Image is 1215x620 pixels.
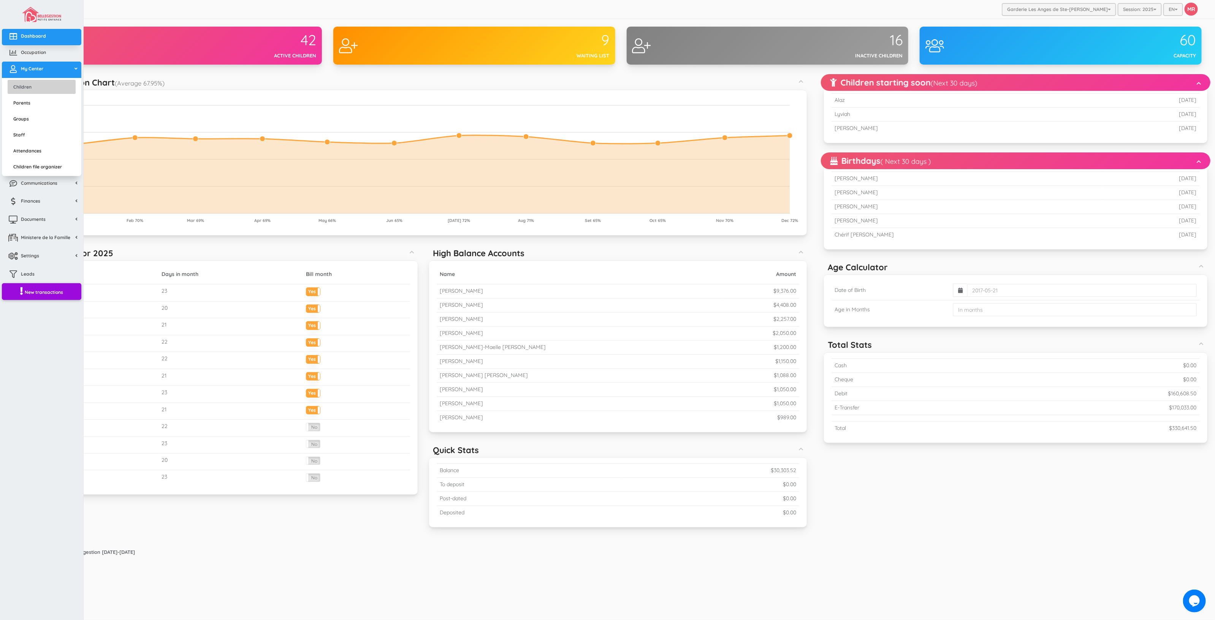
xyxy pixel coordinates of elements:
[777,414,796,421] small: $989.00
[621,464,799,478] td: $30,303.52
[832,108,1081,122] td: Lyviah
[832,94,1081,108] td: Alaz
[306,389,320,395] label: Yes
[832,421,1005,435] td: Total
[767,32,903,48] div: 16
[1102,200,1200,214] td: [DATE]
[8,80,76,94] a: Children
[440,316,483,322] small: [PERSON_NAME]
[832,228,1102,242] td: Chérif [PERSON_NAME]
[21,198,40,204] span: Finances
[830,156,931,165] h5: Birthdays
[306,457,320,465] label: No
[1081,122,1200,135] td: [DATE]
[48,301,158,318] td: February
[440,414,483,421] small: [PERSON_NAME]
[187,218,204,223] tspan: Mar 69%
[437,506,621,520] td: Deposited
[726,271,796,277] h5: Amount
[40,549,135,555] strong: Copyright © Bellegestion [DATE]-[DATE]
[306,440,320,448] label: No
[2,194,81,210] a: Finances
[21,33,46,39] span: Dashboard
[318,218,336,223] tspan: May 66%
[1081,108,1200,122] td: [DATE]
[25,289,63,295] span: New transactions
[518,218,534,223] tspan: Aug 71%
[1061,52,1196,59] div: Capacity
[2,283,81,300] a: New transactions
[48,386,158,403] td: July
[953,303,1197,316] input: In months
[773,330,796,336] small: $2,050.00
[2,29,81,45] a: Dashboard
[773,301,796,308] small: $4,408.00
[832,358,1005,373] td: Cash
[440,301,483,308] small: [PERSON_NAME]
[650,218,666,223] tspan: Oct 65%
[775,358,796,365] small: $1,150.00
[832,300,950,320] td: Age in Months
[306,322,320,327] label: Yes
[21,252,39,259] span: Settings
[1102,172,1200,186] td: [DATE]
[158,436,303,453] td: 23
[181,32,316,48] div: 42
[158,301,303,318] td: 20
[832,214,1102,228] td: [PERSON_NAME]
[773,287,796,294] small: $9,376.00
[1005,358,1200,373] td: $0.00
[158,386,303,403] td: 23
[158,420,303,436] td: 22
[48,436,158,453] td: October
[773,316,796,322] small: $2,257.00
[774,400,796,407] small: $1,050.00
[437,464,621,478] td: Balance
[881,157,931,166] small: ( Next 30 days )
[1005,387,1200,401] td: $160,608.50
[433,446,479,455] h5: Quick Stats
[162,271,300,277] h5: Days in month
[8,128,76,142] a: Staff
[8,160,76,174] a: Children file organizer
[774,386,796,393] small: $1,050.00
[474,52,610,59] div: Waiting list
[1005,373,1200,387] td: $0.00
[158,352,303,369] td: 22
[832,122,1081,135] td: [PERSON_NAME]
[158,284,303,301] td: 23
[306,271,407,277] h5: Bill month
[774,372,796,379] small: $1,088.00
[158,470,303,487] td: 23
[21,271,35,277] span: Leads
[440,287,483,294] small: [PERSON_NAME]
[386,218,402,223] tspan: Jun 65%
[440,400,483,407] small: [PERSON_NAME]
[2,249,81,265] a: Settings
[716,218,733,223] tspan: Nov 70%
[440,386,483,393] small: [PERSON_NAME]
[832,281,950,300] td: Date of Birth
[306,288,320,293] label: Yes
[127,218,143,223] tspan: Feb 70%
[1005,401,1200,415] td: $170,033.00
[306,355,320,361] label: Yes
[433,249,524,258] h5: High Balance Accounts
[48,318,158,335] td: March
[440,372,528,379] small: [PERSON_NAME] [PERSON_NAME]
[2,230,81,247] a: Ministere de la Famille
[181,52,316,59] div: Active children
[967,284,1197,297] input: 2017-05-21
[832,373,1005,387] td: Cheque
[22,7,61,22] img: image
[1102,214,1200,228] td: [DATE]
[8,144,76,158] a: Attendances
[832,186,1102,200] td: [PERSON_NAME]
[621,492,799,506] td: $0.00
[440,358,483,365] small: [PERSON_NAME]
[2,212,81,228] a: Documents
[48,335,158,352] td: April
[1102,186,1200,200] td: [DATE]
[51,271,155,277] h5: Mois
[1061,32,1196,48] div: 60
